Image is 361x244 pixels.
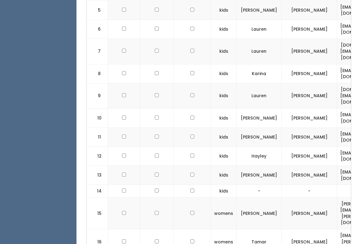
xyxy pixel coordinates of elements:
td: kids [211,109,236,128]
td: [PERSON_NAME] [282,128,337,147]
td: womens [211,198,236,229]
td: [PERSON_NAME] [282,198,337,229]
td: kids [211,39,236,64]
td: 10 [87,109,108,128]
td: Lauren [236,20,282,39]
td: [PERSON_NAME] [282,64,337,83]
td: 8 [87,64,108,83]
td: [PERSON_NAME] [282,147,337,166]
td: 7 [87,39,108,64]
td: Lauren [236,39,282,64]
td: Karina [236,64,282,83]
td: kids [211,20,236,39]
td: kids [211,147,236,166]
td: [PERSON_NAME] [282,20,337,39]
td: 14 [87,185,108,198]
td: kids [211,128,236,147]
td: 12 [87,147,108,166]
td: kids [211,166,236,185]
td: [PERSON_NAME] [282,166,337,185]
td: Lauren [236,83,282,109]
td: 6 [87,20,108,39]
td: 15 [87,198,108,229]
td: [PERSON_NAME] [236,166,282,185]
td: 5 [87,1,108,20]
td: kids [211,1,236,20]
td: kids [211,83,236,109]
td: [PERSON_NAME] [282,1,337,20]
td: 9 [87,83,108,109]
td: [PERSON_NAME] [236,109,282,128]
td: 13 [87,166,108,185]
td: Hayley [236,147,282,166]
td: kids [211,64,236,83]
td: [PERSON_NAME] [282,109,337,128]
td: [PERSON_NAME] [282,39,337,64]
td: [PERSON_NAME] [236,1,282,20]
td: - [236,185,282,198]
td: [PERSON_NAME] [282,83,337,109]
td: 11 [87,128,108,147]
td: [PERSON_NAME] [236,198,282,229]
td: [PERSON_NAME] [236,128,282,147]
td: kids [211,185,236,198]
td: - [282,185,337,198]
